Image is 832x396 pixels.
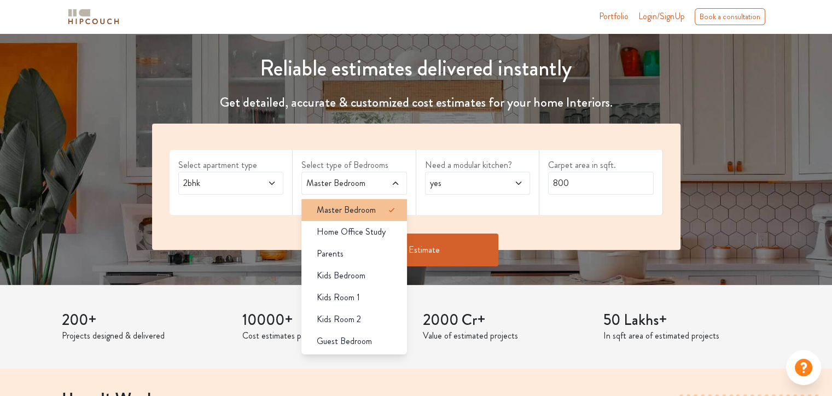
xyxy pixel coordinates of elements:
[317,335,372,348] span: Guest Bedroom
[146,55,687,81] h1: Reliable estimates delivered instantly
[301,159,407,172] label: Select type of Bedrooms
[334,234,498,266] button: Get Estimate
[62,311,229,330] h3: 200+
[638,10,685,22] span: Login/SignUp
[66,4,121,29] span: logo-horizontal.svg
[181,177,253,190] span: 2bhk
[242,329,410,342] p: Cost estimates provided
[548,159,654,172] label: Carpet area in sqft.
[317,291,360,304] span: Kids Room 1
[425,159,531,172] label: Need a modular kitchen?
[317,269,365,282] span: Kids Bedroom
[599,10,629,23] a: Portfolio
[423,311,590,330] h3: 2000 Cr+
[317,247,344,260] span: Parents
[178,159,284,172] label: Select apartment type
[695,8,765,25] div: Book a consultation
[146,95,687,110] h4: Get detailed, accurate & customized cost estimates for your home Interiors.
[66,7,121,26] img: logo-horizontal.svg
[428,177,499,190] span: yes
[301,195,407,206] div: select 1 more room(s)
[603,329,771,342] p: In sqft area of estimated projects
[304,177,376,190] span: Master Bedroom
[317,225,386,238] span: Home Office Study
[548,172,654,195] input: Enter area sqft
[242,311,410,330] h3: 10000+
[62,329,229,342] p: Projects designed & delivered
[317,203,376,217] span: Master Bedroom
[423,329,590,342] p: Value of estimated projects
[603,311,771,330] h3: 50 Lakhs+
[317,313,361,326] span: Kids Room 2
